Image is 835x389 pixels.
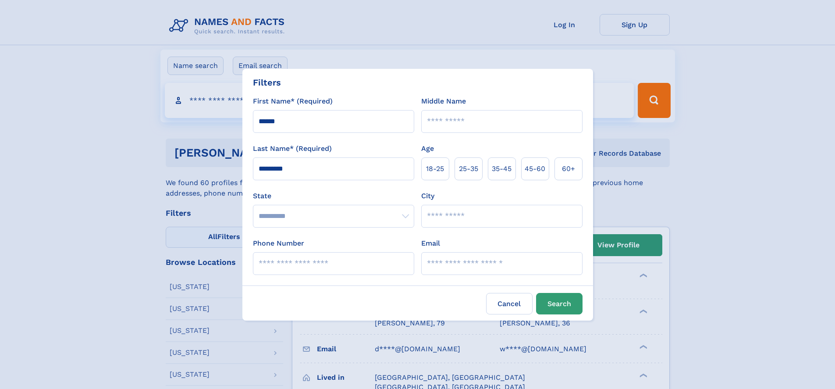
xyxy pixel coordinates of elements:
[492,164,512,174] span: 35‑45
[426,164,444,174] span: 18‑25
[536,293,583,314] button: Search
[253,191,414,201] label: State
[253,96,333,107] label: First Name* (Required)
[253,76,281,89] div: Filters
[562,164,575,174] span: 60+
[253,238,304,249] label: Phone Number
[421,96,466,107] label: Middle Name
[253,143,332,154] label: Last Name* (Required)
[459,164,478,174] span: 25‑35
[486,293,533,314] label: Cancel
[421,143,434,154] label: Age
[421,191,434,201] label: City
[421,238,440,249] label: Email
[525,164,545,174] span: 45‑60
